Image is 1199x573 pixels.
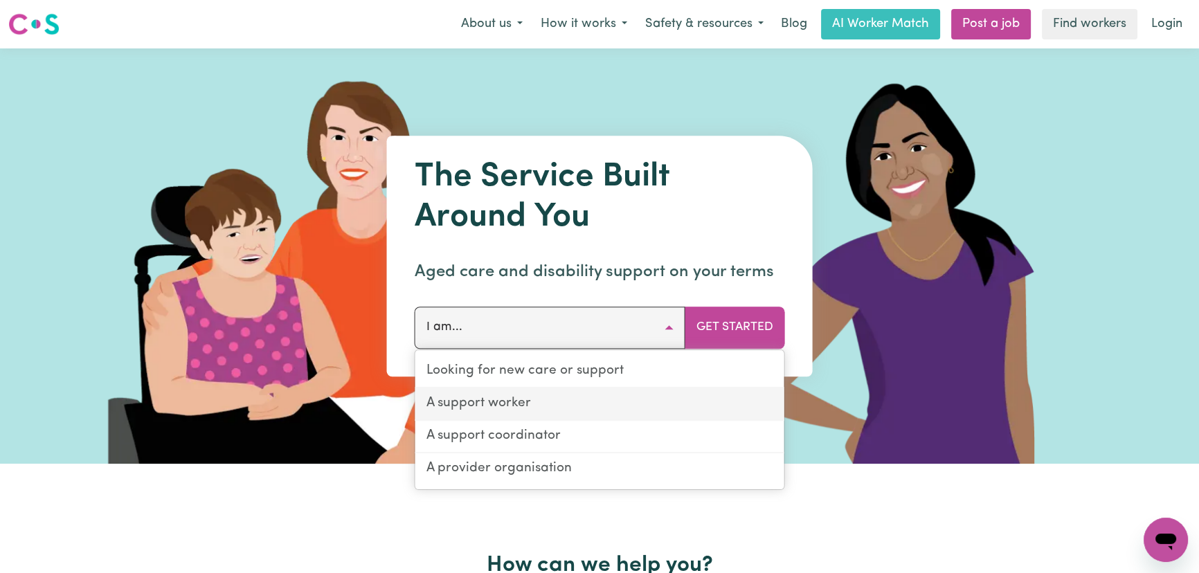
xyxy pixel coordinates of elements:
[452,10,532,39] button: About us
[1042,9,1137,39] a: Find workers
[532,10,636,39] button: How it works
[685,307,785,348] button: Get Started
[415,260,785,284] p: Aged care and disability support on your terms
[1144,518,1188,562] iframe: Button to launch messaging window
[951,9,1031,39] a: Post a job
[415,356,784,388] a: Looking for new care or support
[1143,9,1191,39] a: Login
[415,307,685,348] button: I am...
[415,388,784,421] a: A support worker
[415,453,784,484] a: A provider organisation
[415,421,784,453] a: A support coordinator
[415,349,785,490] div: I am...
[8,12,60,37] img: Careseekers logo
[415,158,785,237] h1: The Service Built Around You
[773,9,815,39] a: Blog
[636,10,773,39] button: Safety & resources
[8,8,60,40] a: Careseekers logo
[821,9,940,39] a: AI Worker Match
